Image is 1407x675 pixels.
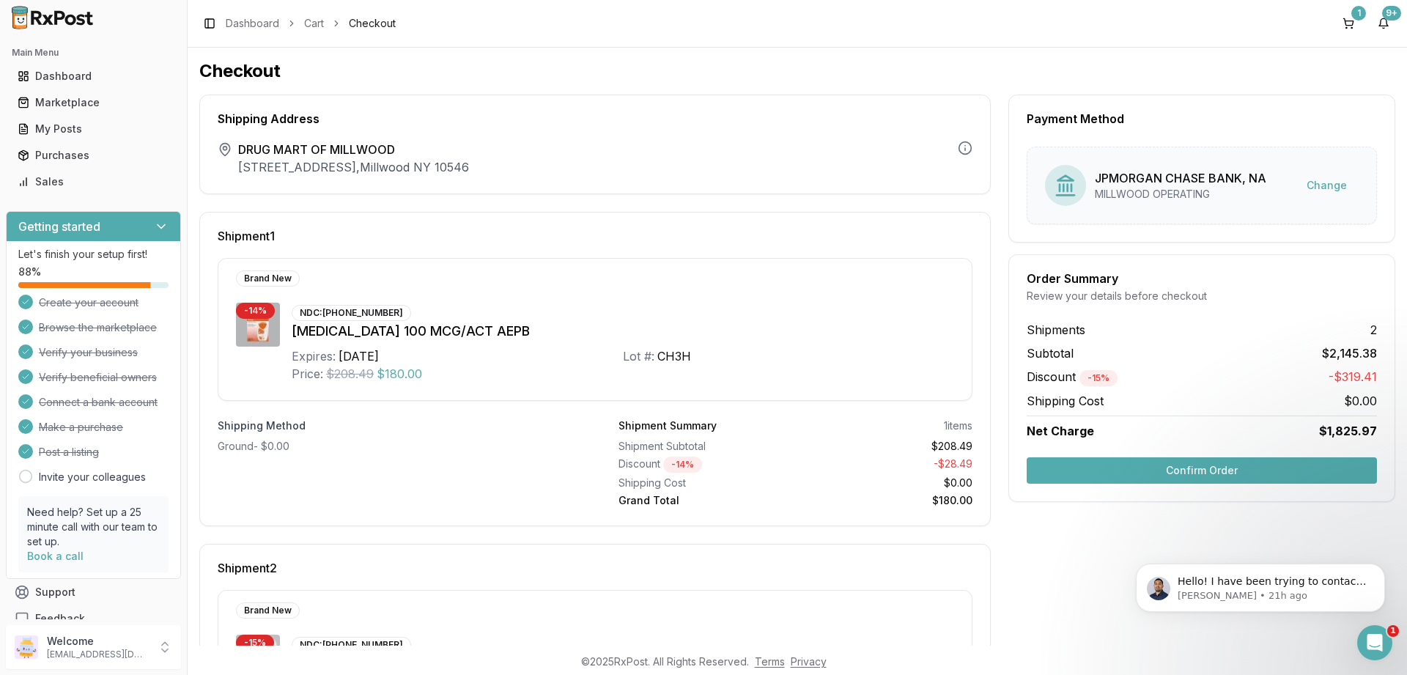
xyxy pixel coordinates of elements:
span: Net Charge [1027,424,1094,438]
div: JPMORGAN CHASE BANK, NA [1095,169,1266,187]
img: RxPost Logo [6,6,100,29]
span: Shipment 2 [218,562,277,574]
button: Purchases [6,144,181,167]
button: Change [1295,172,1359,199]
div: [DATE] [339,347,379,365]
a: Purchases [12,142,175,169]
a: Privacy [791,655,827,668]
h2: Main Menu [12,47,175,59]
div: - 14 % [236,303,275,319]
span: Shipments [1027,321,1085,339]
span: $2,145.38 [1322,344,1377,362]
p: Welcome [47,634,149,649]
nav: breadcrumb [226,16,396,31]
iframe: Intercom notifications message [1114,533,1407,635]
span: Subtotal [1027,344,1074,362]
h1: Checkout [199,59,1395,83]
div: Review your details before checkout [1027,289,1377,303]
div: - 15 % [236,635,274,651]
div: Brand New [236,602,300,619]
div: Purchases [18,148,169,163]
span: Create your account [39,295,139,310]
span: Verify beneficial owners [39,370,157,385]
button: 1 [1337,12,1360,35]
span: Browse the marketplace [39,320,157,335]
div: Brand New [236,270,300,287]
a: Dashboard [226,16,279,31]
span: $180.00 [377,365,422,383]
div: MILLWOOD OPERATING [1095,187,1266,202]
div: $0.00 [802,476,973,490]
a: Terms [755,655,785,668]
span: DRUG MART OF MILLWOOD [238,141,469,158]
div: - $28.49 [802,457,973,473]
span: Connect a bank account [39,395,158,410]
span: 2 [1370,321,1377,339]
p: [STREET_ADDRESS] , Millwood NY 10546 [238,158,469,176]
span: 1 [1387,625,1399,637]
div: Expires: [292,347,336,365]
div: Dashboard [18,69,169,84]
span: Feedback [35,611,85,626]
span: Verify your business [39,345,138,360]
button: My Posts [6,117,181,141]
div: Shipment Summary [618,418,717,433]
iframe: Intercom live chat [1357,625,1392,660]
div: CH3H [657,347,691,365]
p: Need help? Set up a 25 minute call with our team to set up. [27,505,160,549]
div: NDC: [PHONE_NUMBER] [292,637,411,653]
button: Marketplace [6,91,181,114]
span: Post a listing [39,445,99,460]
a: Cart [304,16,324,31]
div: Payment Method [1027,113,1377,125]
a: Marketplace [12,89,175,116]
div: $208.49 [802,439,973,454]
span: $0.00 [1344,392,1377,410]
span: -$319.41 [1329,368,1377,386]
span: 88 % [18,265,41,279]
div: - 14 % [663,457,702,473]
div: Lot #: [623,347,654,365]
div: $180.00 [802,493,973,508]
button: Feedback [6,605,181,632]
a: My Posts [12,116,175,142]
div: Order Summary [1027,273,1377,284]
img: User avatar [15,635,38,659]
div: Ground - $0.00 [218,439,572,454]
span: $208.49 [326,365,374,383]
button: Sales [6,170,181,193]
div: Shipping Address [218,113,972,125]
div: NDC: [PHONE_NUMBER] [292,305,411,321]
div: My Posts [18,122,169,136]
div: [MEDICAL_DATA] 100 MCG/ACT AEPB [292,321,954,342]
span: $1,825.97 [1319,422,1377,440]
p: [EMAIL_ADDRESS][DOMAIN_NAME] [47,649,149,660]
a: Dashboard [12,63,175,89]
div: 1 items [944,418,972,433]
div: Marketplace [18,95,169,110]
div: Sales [18,174,169,189]
span: Make a purchase [39,420,123,435]
a: Sales [12,169,175,195]
div: 9+ [1382,6,1401,21]
label: Shipping Method [218,418,572,433]
button: Confirm Order [1027,457,1377,484]
span: Shipment 1 [218,230,275,242]
span: Checkout [349,16,396,31]
div: Price: [292,365,323,383]
span: Shipping Cost [1027,392,1104,410]
div: Grand Total [618,493,790,508]
a: Book a call [27,550,84,562]
div: Shipping Cost [618,476,790,490]
img: Arnuity Ellipta 100 MCG/ACT AEPB [236,303,280,347]
div: Discount [618,457,790,473]
button: Support [6,579,181,605]
h3: Getting started [18,218,100,235]
button: Dashboard [6,64,181,88]
div: Shipment Subtotal [618,439,790,454]
span: Discount [1027,369,1118,384]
